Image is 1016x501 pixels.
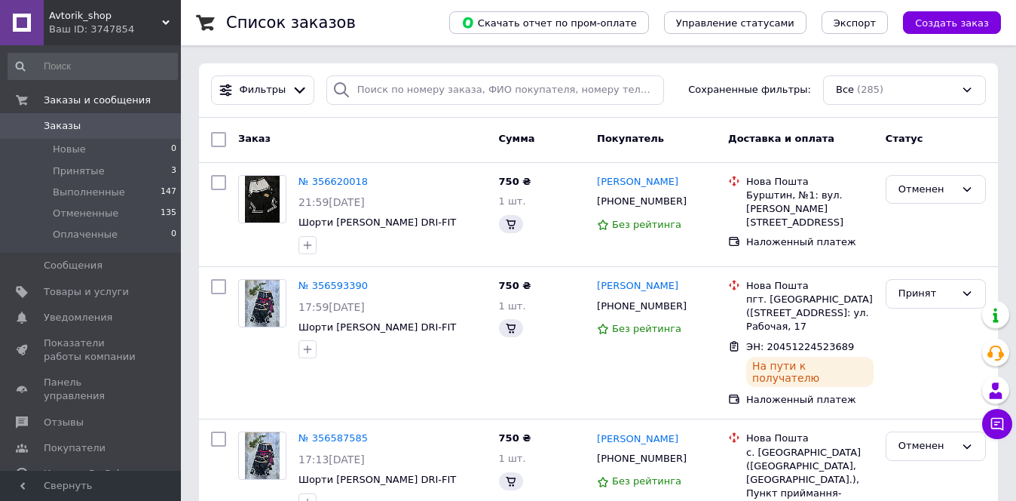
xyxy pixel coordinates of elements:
div: Наложенный платеж [746,393,874,407]
span: Все [836,83,854,97]
span: Без рейтинга [612,323,681,334]
div: Бурштин, №1: вул. [PERSON_NAME][STREET_ADDRESS] [746,189,874,230]
span: Сообщения [44,259,103,272]
span: ЭН: 20451224523689 [746,341,854,352]
span: Фильтры [240,83,286,97]
span: Скачать отчет по пром-оплате [461,16,637,29]
div: Отменен [898,438,955,454]
div: Отменен [898,182,955,198]
a: [PERSON_NAME] [597,175,678,189]
a: Фото товару [238,279,286,327]
span: 147 [161,186,176,199]
span: 21:59[DATE] [298,196,365,208]
span: Без рейтинга [612,219,681,230]
a: Шорти [PERSON_NAME] DRI-FIT [298,321,456,333]
span: (285) [857,84,883,95]
span: Новые [53,143,86,156]
span: Создать заказ [915,17,989,29]
input: Поиск [8,53,178,80]
button: Экспорт [822,11,888,34]
button: Чат с покупателем [982,409,1012,439]
div: Ваш ID: 3747854 [49,23,181,36]
span: Экспорт [834,17,876,29]
span: Оплаченные [53,228,118,241]
span: 750 ₴ [499,280,531,291]
div: Наложенный платеж [746,235,874,249]
img: Фото товару [245,176,280,223]
a: № 356620018 [298,176,368,187]
span: 750 ₴ [499,432,531,444]
a: № 356593390 [298,280,368,291]
span: Покупатели [44,441,106,455]
span: Товары и услуги [44,285,129,299]
span: Сумма [499,133,535,144]
div: [PHONE_NUMBER] [594,449,690,469]
span: 0 [171,228,176,241]
span: Принятые [53,164,105,178]
span: Заказ [238,133,271,144]
span: 17:59[DATE] [298,301,365,313]
button: Управление статусами [664,11,806,34]
a: Шорти [PERSON_NAME] DRI-FIT [298,474,456,485]
span: Покупатель [597,133,664,144]
span: Уведомления [44,311,112,324]
a: Фото товару [238,432,286,480]
span: 1 шт. [499,195,526,207]
span: Панель управления [44,376,139,403]
span: Avtorik_shop [49,9,162,23]
a: [PERSON_NAME] [597,432,678,447]
span: Заказы [44,119,81,133]
span: 135 [161,207,176,220]
div: Нова Пошта [746,279,874,293]
span: 0 [171,143,176,156]
span: 3 [171,164,176,178]
span: Заказы и сообщения [44,94,151,107]
span: 750 ₴ [499,176,531,187]
img: Фото товару [245,280,280,327]
input: Поиск по номеру заказа, ФИО покупателя, номеру телефона, Email, номеру накладной [326,75,664,105]
span: Каталог ProSale [44,467,125,481]
span: 17:13[DATE] [298,453,365,466]
a: Фото товару [238,175,286,223]
span: 1 шт. [499,453,526,464]
span: Доставка и оплата [728,133,834,144]
div: Принят [898,286,955,302]
span: Без рейтинга [612,475,681,487]
span: Отмененные [53,207,118,220]
div: На пути к получателю [746,357,874,387]
div: [PHONE_NUMBER] [594,192,690,211]
button: Скачать отчет по пром-оплате [449,11,649,34]
span: 1 шт. [499,300,526,312]
button: Создать заказ [903,11,1001,34]
span: Управление статусами [676,17,794,29]
span: Отзывы [44,416,84,429]
a: [PERSON_NAME] [597,279,678,294]
h1: Список заказов [226,14,356,32]
a: Создать заказ [888,17,1001,28]
div: Нова Пошта [746,175,874,189]
span: Статус [886,133,923,144]
img: Фото товару [245,432,280,479]
a: Шорти [PERSON_NAME] DRI-FIT [298,217,456,228]
span: Сохраненные фильтры: [688,83,811,97]
span: Выполненные [53,186,125,199]
a: № 356587585 [298,432,368,444]
span: Показатели работы компании [44,337,139,364]
div: [PHONE_NUMBER] [594,297,690,316]
div: пгт. [GEOGRAPHIC_DATA] ([STREET_ADDRESS]: ул. Рабочая, 17 [746,293,874,334]
div: Нова Пошта [746,432,874,445]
